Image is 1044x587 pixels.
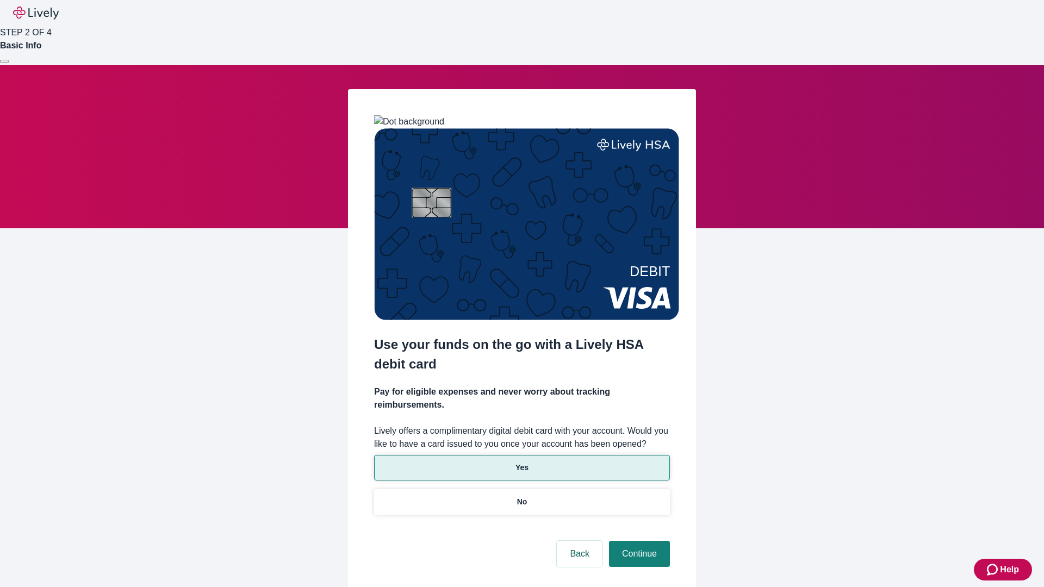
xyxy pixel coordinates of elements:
[374,424,670,451] label: Lively offers a complimentary digital debit card with your account. Would you like to have a card...
[515,462,529,473] p: Yes
[374,489,670,515] button: No
[374,455,670,480] button: Yes
[374,385,670,411] h4: Pay for eligible expenses and never worry about tracking reimbursements.
[974,559,1032,580] button: Zendesk support iconHelp
[517,496,527,508] p: No
[557,541,602,567] button: Back
[374,115,444,128] img: Dot background
[609,541,670,567] button: Continue
[374,335,670,374] h2: Use your funds on the go with a Lively HSA debit card
[374,128,679,320] img: Debit card
[987,563,1000,576] svg: Zendesk support icon
[1000,563,1019,576] span: Help
[13,7,59,20] img: Lively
